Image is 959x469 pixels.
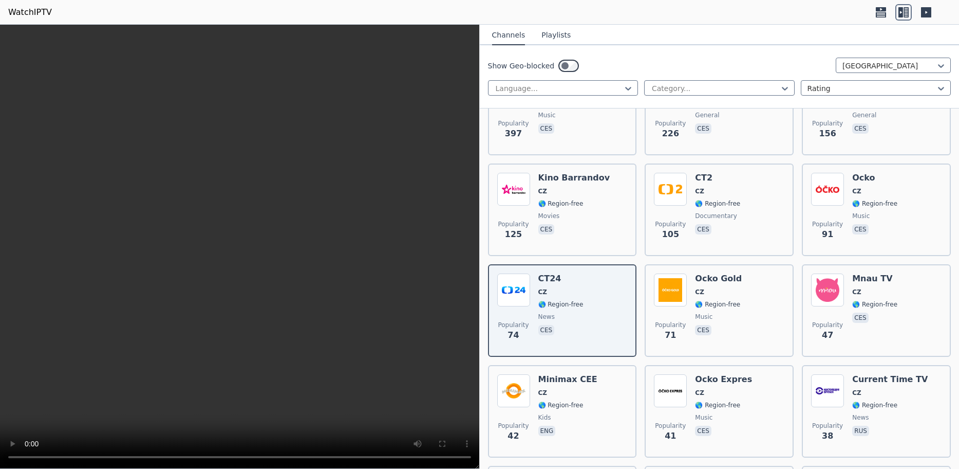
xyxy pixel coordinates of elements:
[695,224,711,234] p: ces
[852,200,897,208] span: 🌎 Region-free
[812,119,843,128] span: Popularity
[852,374,928,385] h6: Current Time TV
[498,321,529,329] span: Popularity
[852,300,897,309] span: 🌎 Region-free
[662,128,679,140] span: 226
[695,401,740,409] span: 🌎 Region-free
[505,228,522,241] span: 125
[852,224,869,234] p: ces
[695,187,704,195] span: CZ
[497,374,530,407] img: Minimax CEE
[665,329,676,341] span: 71
[695,300,740,309] span: 🌎 Region-free
[695,325,711,335] p: ces
[852,389,861,397] span: CZ
[498,422,529,430] span: Popularity
[538,389,548,397] span: CZ
[852,111,876,119] span: general
[695,389,704,397] span: CZ
[654,274,687,306] img: Ocko Gold
[507,329,519,341] span: 74
[822,228,833,241] span: 91
[654,173,687,206] img: CT2
[492,26,525,45] button: Channels
[695,123,711,134] p: ces
[507,430,519,442] span: 42
[538,224,555,234] p: ces
[538,212,560,220] span: movies
[505,128,522,140] span: 397
[655,119,686,128] span: Popularity
[695,200,740,208] span: 🌎 Region-free
[852,173,897,183] h6: Ocko
[655,220,686,228] span: Popularity
[538,413,551,422] span: kids
[538,274,584,284] h6: CT24
[695,173,740,183] h6: CT2
[538,313,555,321] span: news
[695,426,711,436] p: ces
[538,300,584,309] span: 🌎 Region-free
[538,288,548,296] span: CZ
[538,173,610,183] h6: Kino Barrandov
[811,374,844,407] img: Current Time TV
[811,173,844,206] img: Ocko
[812,321,843,329] span: Popularity
[538,401,584,409] span: 🌎 Region-free
[852,288,861,296] span: CZ
[538,200,584,208] span: 🌎 Region-free
[541,26,571,45] button: Playlists
[812,422,843,430] span: Popularity
[655,321,686,329] span: Popularity
[822,430,833,442] span: 38
[852,401,897,409] span: 🌎 Region-free
[852,274,897,284] h6: Mnau TV
[655,422,686,430] span: Popularity
[538,123,555,134] p: ces
[695,288,704,296] span: CZ
[538,426,556,436] p: eng
[819,128,836,140] span: 156
[852,187,861,195] span: CZ
[852,413,869,422] span: news
[852,212,870,220] span: music
[8,6,52,19] a: WatchIPTV
[695,313,712,321] span: music
[695,413,712,422] span: music
[498,119,529,128] span: Popularity
[695,212,737,220] span: documentary
[665,430,676,442] span: 41
[538,325,555,335] p: ces
[497,173,530,206] img: Kino Barrandov
[695,374,752,385] h6: Ocko Expres
[811,274,844,306] img: Mnau TV
[812,220,843,228] span: Popularity
[852,123,869,134] p: ces
[538,187,548,195] span: CZ
[852,426,869,436] p: rus
[852,313,869,323] p: ces
[488,61,555,71] label: Show Geo-blocked
[538,111,556,119] span: music
[498,220,529,228] span: Popularity
[654,374,687,407] img: Ocko Expres
[538,374,597,385] h6: Minimax CEE
[695,274,742,284] h6: Ocko Gold
[695,111,719,119] span: general
[497,274,530,306] img: CT24
[662,228,679,241] span: 105
[822,329,833,341] span: 47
